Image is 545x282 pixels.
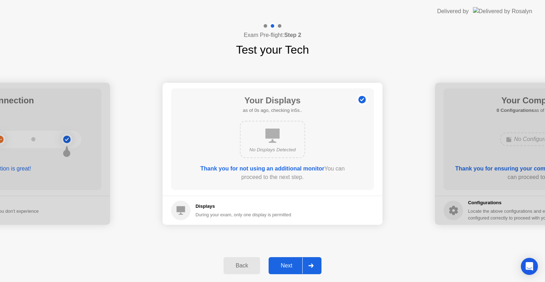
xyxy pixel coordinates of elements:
h1: Your Displays [243,94,302,107]
h5: Displays [196,203,291,210]
h1: Test your Tech [236,41,309,58]
div: Next [271,262,302,269]
button: Next [269,257,321,274]
div: Open Intercom Messenger [521,258,538,275]
img: Delivered by Rosalyn [473,7,532,15]
h5: as of 0s ago, checking in5s.. [243,107,302,114]
b: Thank you for not using an additional monitor [200,166,324,172]
div: Back [226,262,258,269]
div: No Displays Detected [246,146,299,153]
h4: Exam Pre-flight: [244,31,301,39]
div: During your exam, only one display is permitted [196,211,291,218]
b: Step 2 [284,32,301,38]
div: You can proceed to the next step. [191,164,354,181]
div: Delivered by [437,7,469,16]
button: Back [224,257,260,274]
